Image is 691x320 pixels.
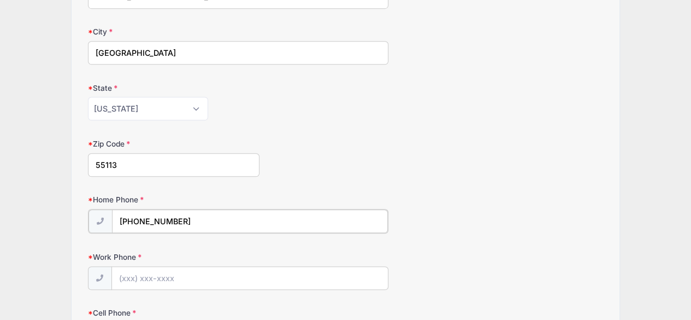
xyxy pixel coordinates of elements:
label: State [88,83,260,94]
input: xxxxx [88,153,260,177]
label: Zip Code [88,138,260,149]
input: (xxx) xxx-xxxx [112,210,388,233]
label: City [88,26,260,37]
input: (xxx) xxx-xxxx [111,266,388,290]
label: Work Phone [88,252,260,263]
label: Home Phone [88,194,260,205]
label: Cell Phone [88,307,260,318]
